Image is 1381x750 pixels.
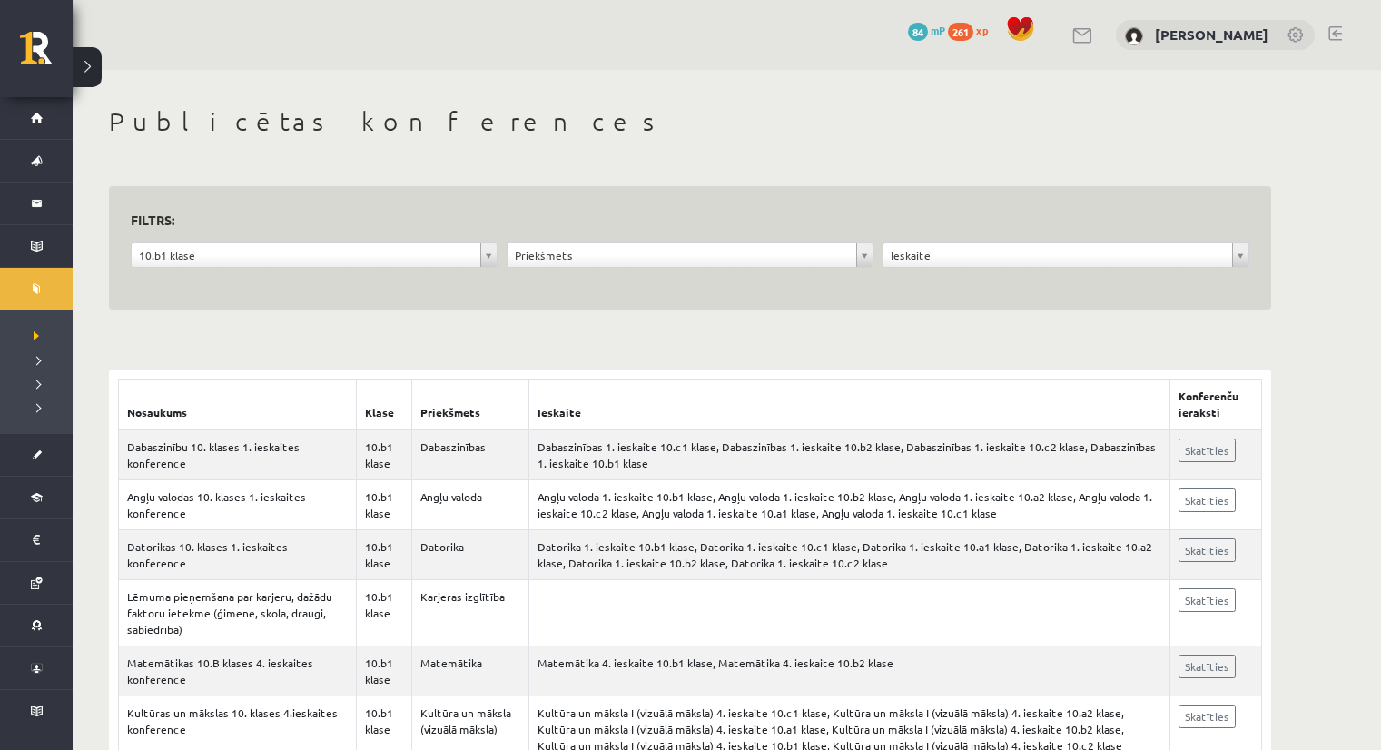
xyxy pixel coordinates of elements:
[1179,655,1236,678] a: Skatīties
[411,580,528,646] td: Karjeras izglītība
[948,23,997,37] a: 261 xp
[119,646,357,696] td: Matemātikas 10.B klases 4. ieskaites konference
[908,23,945,37] a: 84 mP
[1179,538,1236,562] a: Skatīties
[528,530,1169,580] td: Datorika 1. ieskaite 10.b1 klase, Datorika 1. ieskaite 10.c1 klase, Datorika 1. ieskaite 10.a1 kl...
[356,646,411,696] td: 10.b1 klase
[356,480,411,530] td: 10.b1 klase
[883,243,1248,267] a: Ieskaite
[119,480,357,530] td: Angļu valodas 10. klases 1. ieskaites konference
[931,23,945,37] span: mP
[1179,439,1236,462] a: Skatīties
[119,530,357,580] td: Datorikas 10. klases 1. ieskaites konference
[119,429,357,480] td: Dabaszinību 10. klases 1. ieskaites konference
[411,429,528,480] td: Dabaszinības
[411,530,528,580] td: Datorika
[528,429,1169,480] td: Dabaszinības 1. ieskaite 10.c1 klase, Dabaszinības 1. ieskaite 10.b2 klase, Dabaszinības 1. ieska...
[1169,380,1261,430] th: Konferenču ieraksti
[528,646,1169,696] td: Matemātika 4. ieskaite 10.b1 klase, Matemātika 4. ieskaite 10.b2 klase
[20,32,73,77] a: Rīgas 1. Tālmācības vidusskola
[948,23,973,41] span: 261
[1179,705,1236,728] a: Skatīties
[119,580,357,646] td: Lēmuma pieņemšana par karjeru, dažādu faktoru ietekme (ģimene, skola, draugi, sabiedrība)
[515,243,849,267] span: Priekšmets
[1155,25,1268,44] a: [PERSON_NAME]
[908,23,928,41] span: 84
[356,580,411,646] td: 10.b1 klase
[1179,588,1236,612] a: Skatīties
[528,380,1169,430] th: Ieskaite
[1179,488,1236,512] a: Skatīties
[1125,27,1143,45] img: Anna Cirse
[132,243,497,267] a: 10.b1 klase
[119,380,357,430] th: Nosaukums
[356,380,411,430] th: Klase
[976,23,988,37] span: xp
[411,380,528,430] th: Priekšmets
[528,480,1169,530] td: Angļu valoda 1. ieskaite 10.b1 klase, Angļu valoda 1. ieskaite 10.b2 klase, Angļu valoda 1. ieska...
[356,429,411,480] td: 10.b1 klase
[139,243,473,267] span: 10.b1 klase
[109,106,1271,137] h1: Publicētas konferences
[411,646,528,696] td: Matemātika
[411,480,528,530] td: Angļu valoda
[508,243,873,267] a: Priekšmets
[891,243,1225,267] span: Ieskaite
[356,530,411,580] td: 10.b1 klase
[131,208,1228,232] h3: Filtrs:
